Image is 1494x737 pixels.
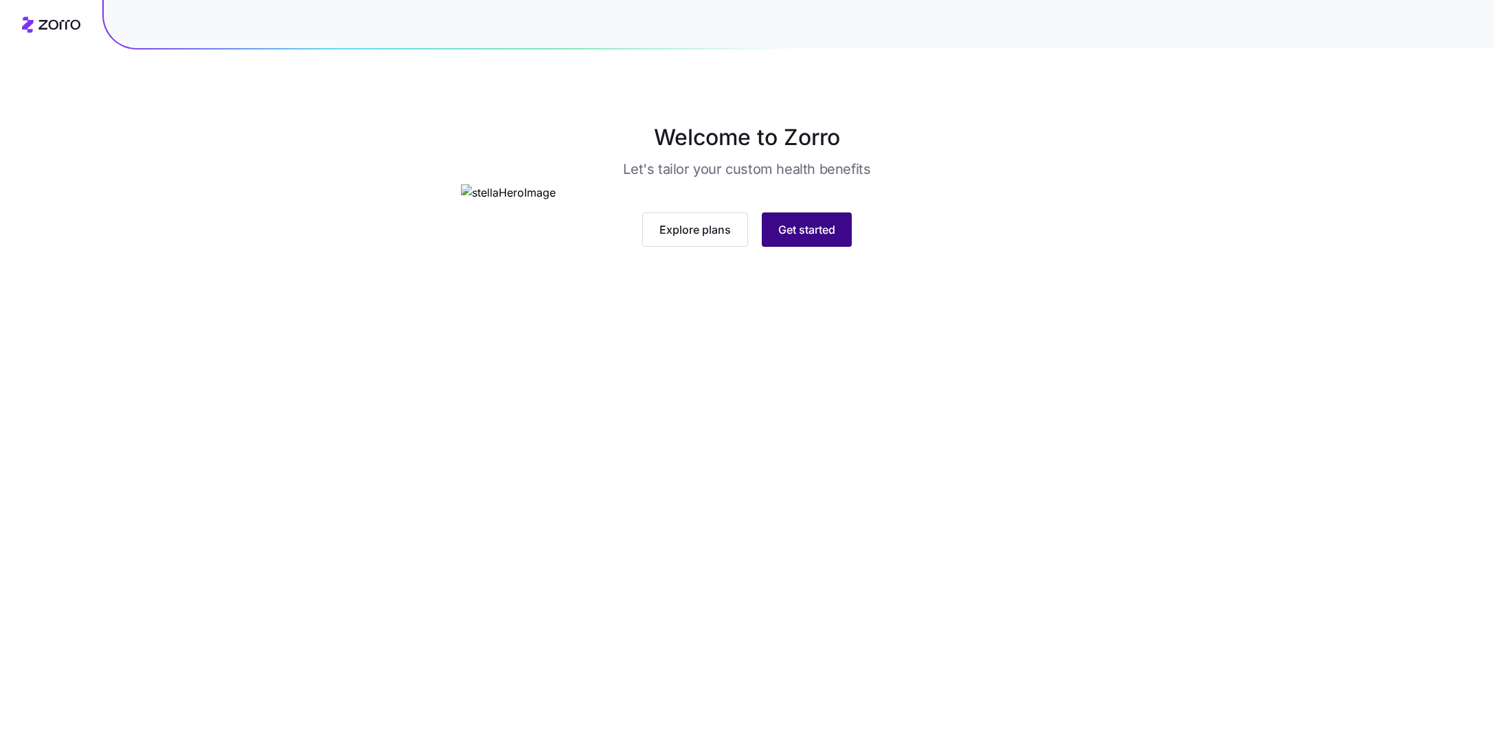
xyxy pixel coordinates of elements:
[623,159,870,179] h3: Let's tailor your custom health benefits
[762,212,852,247] button: Get started
[461,184,1033,201] img: stellaHeroImage
[407,121,1088,154] h1: Welcome to Zorro
[659,221,731,238] span: Explore plans
[778,221,835,238] span: Get started
[642,212,748,247] button: Explore plans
